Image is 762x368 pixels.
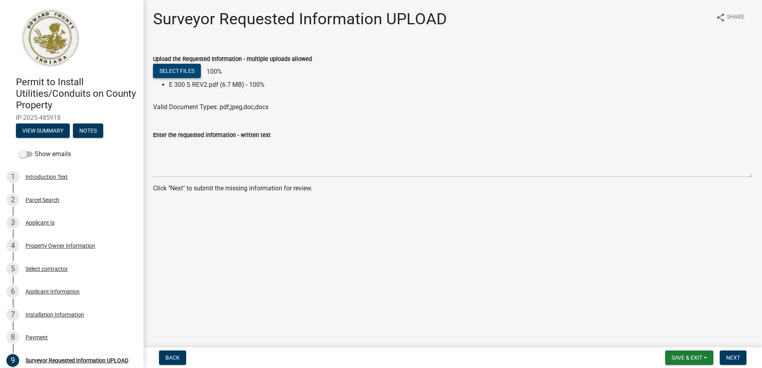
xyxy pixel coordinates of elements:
[153,64,201,78] button: Select files
[16,123,70,138] button: View Summary
[6,308,19,321] div: 7
[6,354,19,367] div: 9
[16,128,70,135] wm-modal-confirm: Summary
[26,243,95,249] div: Property Owner Information
[26,335,48,340] div: Payment
[716,13,725,22] i: share
[727,13,744,22] span: Share
[709,10,751,25] button: shareShare
[153,184,752,193] p: Click "Next" to submit the missing information for review.
[6,262,19,275] div: 5
[153,10,447,29] h1: Surveyor Requested Information UPLOAD
[6,170,19,183] div: 1
[665,350,713,365] button: Save & Exit
[6,194,19,206] div: 2
[6,216,19,229] div: 3
[159,350,186,365] button: Back
[73,128,103,135] wm-modal-confirm: Notes
[153,57,312,62] label: Upload the Requested Information - multiple uploads allowed
[16,76,137,111] h4: Permit to Install Utilities/Conduits on County Property
[26,312,84,317] div: Installation Information
[26,197,59,203] div: Parcel Search
[6,239,19,252] div: 4
[672,354,702,361] span: Save & Exit
[169,80,752,90] li: E 300 S REV2.pdf (6.7 MB) - 100%
[165,354,180,361] span: Back
[26,289,80,294] div: Applicant Information
[73,123,103,138] button: Notes
[26,266,68,272] div: Select contractor
[6,285,19,298] div: 6
[16,114,128,121] span: IP-2025-485918
[202,68,222,75] span: 100%
[16,8,84,68] img: Howard County, Indiana
[153,133,271,138] label: Enter the requested information - written text
[19,149,71,159] label: Show emails
[6,331,19,344] div: 8
[26,358,128,363] div: Surveyor Requested Information UPLOAD
[26,220,55,225] div: Applicant Is
[726,354,740,361] span: Next
[26,174,68,180] div: Introduction Text
[153,103,269,111] span: Valid Document Types: pdf,jpeg,doc,docx
[720,350,746,365] button: Next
